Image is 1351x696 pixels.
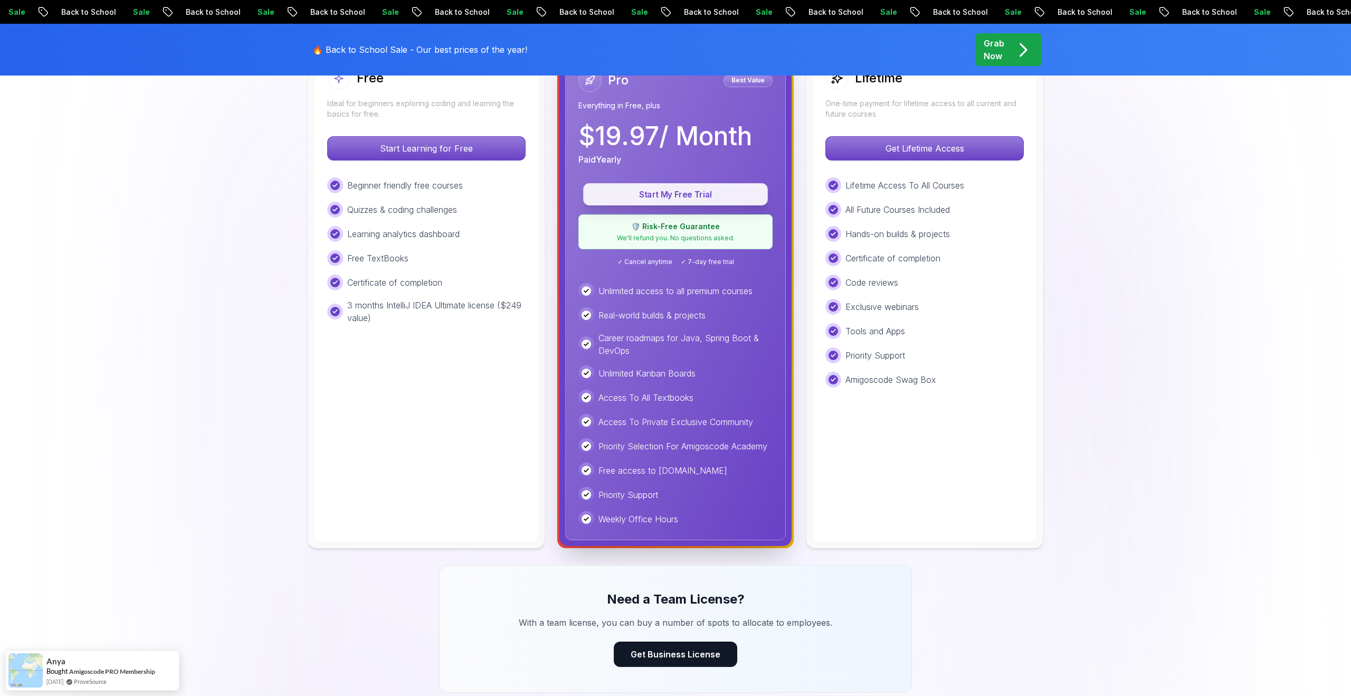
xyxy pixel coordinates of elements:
[490,7,524,17] p: Sale
[608,72,629,89] h2: Pro
[825,98,1024,119] p: One-time payment for lifetime access to all current and future courses.
[45,7,117,17] p: Back to School
[241,7,275,17] p: Sale
[617,258,672,266] span: ✓ Cancel anytime
[598,332,773,357] p: Career roadmaps for Java, Spring Boot & DevOps
[614,642,737,667] button: Get Business License
[583,183,768,205] button: Start My Free Trial
[327,143,526,154] a: Start Learning for Free
[845,349,905,362] p: Priority Support
[845,373,936,386] p: Amigoscode Swag Box
[347,276,442,289] p: Certificate of completion
[578,153,621,166] p: Paid Yearly
[347,299,526,324] p: 3 months IntelliJ IDEA Ultimate license ($249 value)
[845,276,898,289] p: Code reviews
[1166,7,1238,17] p: Back to School
[864,7,898,17] p: Sale
[465,591,886,608] h3: Need a Team License?
[595,189,756,201] p: Start My Free Trial
[585,234,766,242] p: We'll refund you. No questions asked.
[825,136,1024,161] button: Get Lifetime Access
[357,70,384,87] h2: Free
[826,137,1023,160] p: Get Lifetime Access
[598,464,727,477] p: Free access to [DOMAIN_NAME]
[739,7,773,17] p: Sale
[988,7,1022,17] p: Sale
[366,7,399,17] p: Sale
[1041,7,1113,17] p: Back to School
[578,100,773,111] p: Everything in Free, plus
[855,70,902,87] h2: Lifetime
[117,7,150,17] p: Sale
[312,43,527,56] p: 🔥 Back to School Sale - Our best prices of the year!
[418,7,490,17] p: Back to School
[725,75,771,86] p: Best Value
[845,300,919,313] p: Exclusive webinars
[578,189,773,200] a: Start My Free Trial
[681,258,734,266] span: ✓ 7-day free trial
[598,391,693,404] p: Access To All Textbooks
[825,143,1024,154] a: Get Lifetime Access
[328,137,525,160] p: Start Learning for Free
[347,228,460,240] p: Learning analytics dashboard
[984,37,1004,62] p: Grab Now
[615,7,649,17] p: Sale
[845,325,905,337] p: Tools and Apps
[845,228,950,240] p: Hands-on builds & projects
[1113,7,1147,17] p: Sale
[46,677,63,686] span: [DATE]
[327,98,526,119] p: Ideal for beginners exploring coding and learning the basics for free.
[598,285,753,297] p: Unlimited access to all premium courses
[845,179,964,192] p: Lifetime Access To All Courses
[598,416,753,428] p: Access To Private Exclusive Community
[8,653,43,688] img: provesource social proof notification image
[598,309,706,322] p: Real-world builds & projects
[578,124,752,149] p: $ 19.97 / Month
[169,7,241,17] p: Back to School
[917,7,988,17] p: Back to School
[347,252,408,265] p: Free TextBooks
[585,221,766,232] p: 🛡️ Risk-Free Guarantee
[74,677,107,686] a: ProveSource
[46,667,68,675] span: Bought
[598,513,678,525] p: Weekly Office Hours
[69,667,155,676] a: Amigoscode PRO Membership
[543,7,615,17] p: Back to School
[327,136,526,161] button: Start Learning for Free
[845,252,940,265] p: Certificate of completion
[347,179,463,192] p: Beginner friendly free courses
[668,7,739,17] p: Back to School
[347,203,457,216] p: Quizzes & coding challenges
[294,7,366,17] p: Back to School
[614,649,737,660] a: Get Business License
[498,616,853,629] p: With a team license, you can buy a number of spots to allocate to employees.
[598,440,767,453] p: Priority Selection For Amigoscode Academy
[46,657,65,666] span: Anya
[1238,7,1271,17] p: Sale
[598,488,658,501] p: Priority Support
[845,203,950,216] p: All Future Courses Included
[792,7,864,17] p: Back to School
[598,367,696,380] p: Unlimited Kanban Boards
